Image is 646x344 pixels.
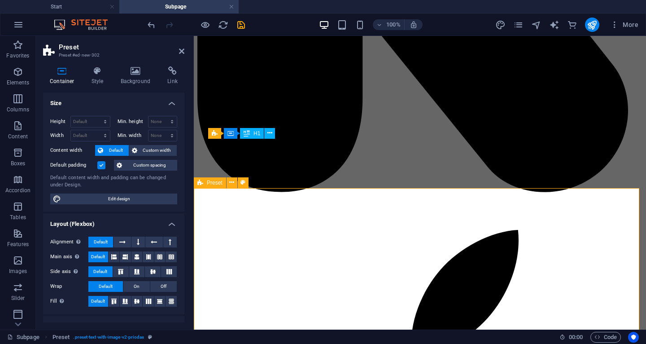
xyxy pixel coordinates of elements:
[549,20,559,30] i: AI Writer
[50,194,177,204] button: Edit design
[129,145,177,156] button: Custom width
[59,51,166,59] h3: Preset #ed-new-302
[119,2,239,12] h4: Subpage
[9,268,27,275] p: Images
[218,19,228,30] button: reload
[531,20,541,30] i: Navigator
[95,145,129,156] button: Default
[513,20,524,30] i: Pages (Ctrl+Alt+S)
[8,133,28,140] p: Content
[253,131,260,136] span: H1
[73,332,144,343] span: . preset-text-with-image-v2-priodas
[7,332,39,343] a: Click to cancel selection. Double-click to open Pages
[6,52,29,59] p: Favorites
[88,237,113,247] button: Default
[161,281,166,292] span: Off
[5,187,31,194] p: Accordion
[10,214,26,221] p: Tables
[64,194,175,204] span: Edit design
[114,66,161,85] h4: Background
[88,266,113,277] button: Default
[150,281,177,292] button: Off
[52,332,152,343] nav: breadcrumb
[118,133,148,138] label: Min. width
[50,133,70,138] label: Width
[43,66,85,85] h4: Container
[43,316,184,332] h4: Accessibility
[88,251,108,262] button: Default
[94,237,108,247] span: Default
[590,332,621,343] button: Code
[91,251,105,262] span: Default
[585,18,599,32] button: publish
[7,106,29,113] p: Columns
[373,19,405,30] button: 100%
[50,160,97,171] label: Default padding
[50,237,88,247] label: Alignment
[513,19,524,30] button: pages
[43,93,184,109] h4: Size
[594,332,617,343] span: Code
[7,241,29,248] p: Features
[50,281,88,292] label: Wrap
[91,296,105,307] span: Default
[50,296,88,307] label: Fill
[123,281,150,292] button: On
[575,334,576,340] span: :
[567,19,578,30] button: commerce
[106,145,126,156] span: Default
[386,19,401,30] h6: 100%
[11,295,25,302] p: Slider
[569,332,583,343] span: 00 00
[59,43,184,51] h2: Preset
[134,281,140,292] span: On
[93,266,107,277] span: Default
[495,19,506,30] button: design
[114,160,177,171] button: Custom spacing
[531,19,542,30] button: navigator
[50,266,88,277] label: Side axis
[50,174,177,189] div: Default content width and padding can be changed under Design.
[218,20,228,30] i: Reload page
[7,79,30,86] p: Elements
[587,20,597,30] i: Publish
[610,20,638,29] span: More
[146,19,157,30] button: undo
[125,160,175,171] span: Custom spacing
[161,66,184,85] h4: Link
[628,332,639,343] button: Usercentrics
[236,19,246,30] button: save
[207,180,223,185] span: Preset
[88,296,108,307] button: Default
[52,19,119,30] img: Editor Logo
[549,19,560,30] button: text_generator
[567,20,577,30] i: Commerce
[11,160,26,167] p: Boxes
[140,145,175,156] span: Custom width
[607,18,642,32] button: More
[52,332,70,343] span: Click to select. Double-click to edit
[410,21,418,29] i: On resize automatically adjust zoom level to fit chosen device.
[88,281,123,292] button: Default
[236,20,246,30] i: Save (Ctrl+S)
[146,20,157,30] i: Undo: Change text (Ctrl+Z)
[50,119,70,124] label: Height
[43,213,184,229] h4: Layout (Flexbox)
[99,281,113,292] span: Default
[559,332,583,343] h6: Session time
[50,251,88,262] label: Main axis
[85,66,114,85] h4: Style
[50,145,95,156] label: Content width
[118,119,148,124] label: Min. height
[148,335,152,340] i: This element is a customizable preset
[495,20,506,30] i: Design (Ctrl+Alt+Y)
